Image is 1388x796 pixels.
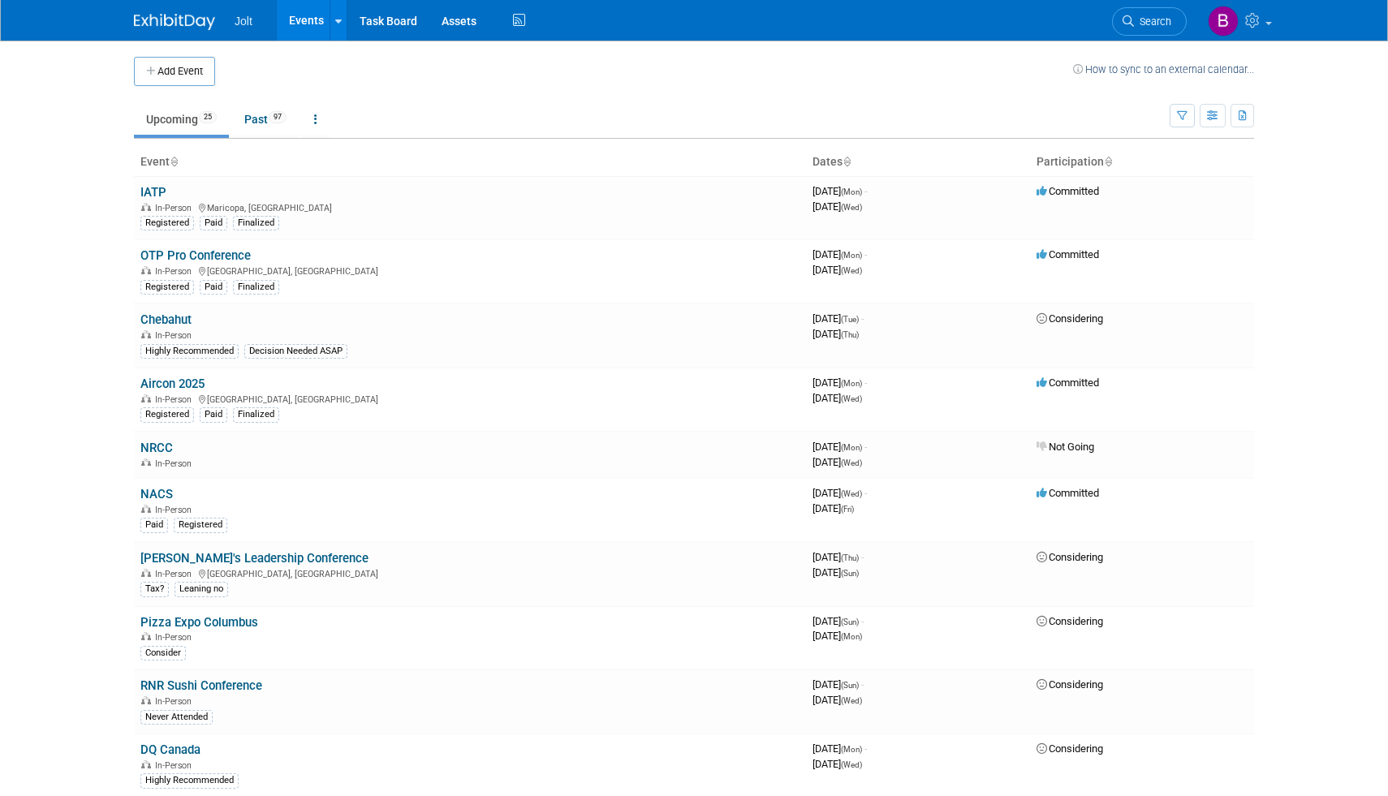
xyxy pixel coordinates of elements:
[1104,155,1112,168] a: Sort by Participation Type
[841,379,862,388] span: (Mon)
[155,394,196,405] span: In-Person
[813,678,864,691] span: [DATE]
[841,489,862,498] span: (Wed)
[174,518,227,532] div: Registered
[141,330,151,338] img: In-Person Event
[141,569,151,577] img: In-Person Event
[813,392,862,404] span: [DATE]
[841,187,862,196] span: (Mon)
[864,742,867,755] span: -
[813,551,864,563] span: [DATE]
[233,280,279,295] div: Finalized
[813,248,867,260] span: [DATE]
[813,185,867,197] span: [DATE]
[134,148,806,176] th: Event
[140,376,205,391] a: Aircon 2025
[199,111,217,123] span: 25
[141,696,151,704] img: In-Person Event
[140,646,186,660] div: Consider
[140,280,194,295] div: Registered
[813,456,862,468] span: [DATE]
[269,111,287,123] span: 97
[155,458,196,469] span: In-Person
[140,615,258,630] a: Pizza Expo Columbus
[1037,551,1103,563] span: Considering
[1037,312,1103,325] span: Considering
[864,185,867,197] span: -
[813,328,859,340] span: [DATE]
[813,758,862,770] span: [DATE]
[140,518,168,532] div: Paid
[170,155,178,168] a: Sort by Event Name
[155,203,196,213] span: In-Person
[140,200,800,213] div: Maricopa, [GEOGRAPHIC_DATA]
[806,148,1030,176] th: Dates
[1030,148,1254,176] th: Participation
[140,392,800,405] div: [GEOGRAPHIC_DATA], [GEOGRAPHIC_DATA]
[140,344,239,359] div: Highly Recommended
[861,678,864,691] span: -
[861,312,864,325] span: -
[1037,487,1099,499] span: Committed
[140,407,194,422] div: Registered
[813,312,864,325] span: [DATE]
[841,266,862,275] span: (Wed)
[200,280,227,295] div: Paid
[841,443,862,452] span: (Mon)
[141,632,151,640] img: In-Person Event
[155,696,196,707] span: In-Person
[1037,248,1099,260] span: Committed
[841,458,862,467] span: (Wed)
[864,248,867,260] span: -
[864,376,867,389] span: -
[232,104,299,135] a: Past97
[233,407,279,422] div: Finalized
[140,441,173,455] a: NRCC
[841,330,859,339] span: (Thu)
[244,344,347,359] div: Decision Needed ASAP
[140,185,166,200] a: IATP
[1037,441,1094,453] span: Not Going
[141,266,151,274] img: In-Person Event
[140,312,192,327] a: Chebahut
[134,14,215,30] img: ExhibitDay
[813,566,859,579] span: [DATE]
[841,745,862,754] span: (Mon)
[140,678,262,693] a: RNR Sushi Conference
[200,216,227,230] div: Paid
[140,248,251,263] a: OTP Pro Conference
[813,630,862,642] span: [DATE]
[864,441,867,453] span: -
[140,487,173,501] a: NACS
[841,681,859,690] span: (Sun)
[134,57,215,86] button: Add Event
[140,742,200,757] a: DQ Canada
[841,394,862,403] span: (Wed)
[1073,63,1254,75] a: How to sync to an external calendar...
[141,505,151,513] img: In-Person Event
[140,216,194,230] div: Registered
[841,553,859,562] span: (Thu)
[141,394,151,402] img: In-Person Event
[155,266,196,277] span: In-Person
[155,569,196,579] span: In-Person
[155,632,196,643] span: In-Person
[861,551,864,563] span: -
[861,615,864,627] span: -
[140,582,169,596] div: Tax?
[1037,742,1103,755] span: Considering
[155,505,196,515] span: In-Person
[1037,615,1103,627] span: Considering
[843,155,851,168] a: Sort by Start Date
[841,251,862,260] span: (Mon)
[1037,185,1099,197] span: Committed
[140,710,213,725] div: Never Attended
[813,487,867,499] span: [DATE]
[141,760,151,768] img: In-Person Event
[1208,6,1239,37] img: Brooke Valderrama
[140,773,239,788] div: Highly Recommended
[155,330,196,341] span: In-Person
[134,104,229,135] a: Upcoming25
[141,458,151,467] img: In-Person Event
[1112,7,1187,36] a: Search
